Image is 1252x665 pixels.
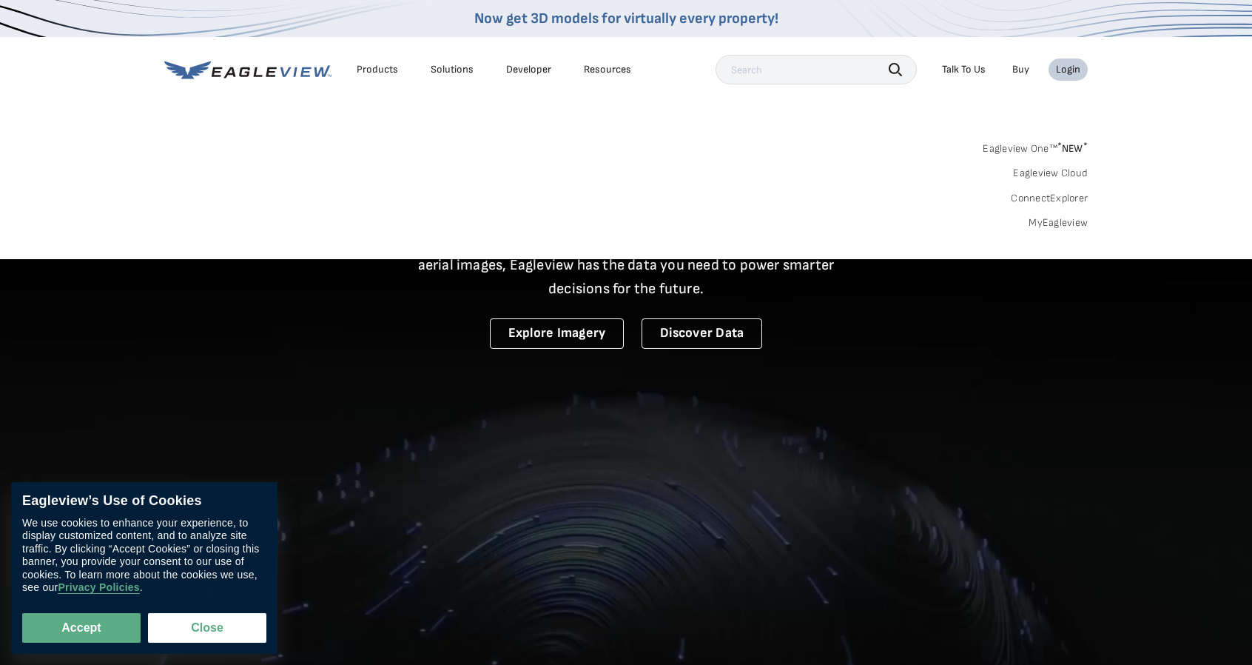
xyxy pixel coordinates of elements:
[22,493,266,509] div: Eagleview’s Use of Cookies
[506,63,551,76] a: Developer
[1056,63,1080,76] div: Login
[1013,167,1088,180] a: Eagleview Cloud
[1057,142,1088,155] span: NEW
[716,55,917,84] input: Search
[22,613,141,643] button: Accept
[22,517,266,595] div: We use cookies to enhance your experience, to display customized content, and to analyze site tra...
[983,138,1088,155] a: Eagleview One™*NEW*
[1011,192,1088,205] a: ConnectExplorer
[400,230,852,301] p: A new era starts here. Built on more than 3.5 billion high-resolution aerial images, Eagleview ha...
[584,63,631,76] div: Resources
[474,10,778,27] a: Now get 3D models for virtually every property!
[1029,216,1088,230] a: MyEagleview
[357,63,398,76] div: Products
[148,613,266,643] button: Close
[642,318,762,349] a: Discover Data
[942,63,986,76] div: Talk To Us
[58,582,139,595] a: Privacy Policies
[1012,63,1029,76] a: Buy
[431,63,474,76] div: Solutions
[490,318,625,349] a: Explore Imagery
